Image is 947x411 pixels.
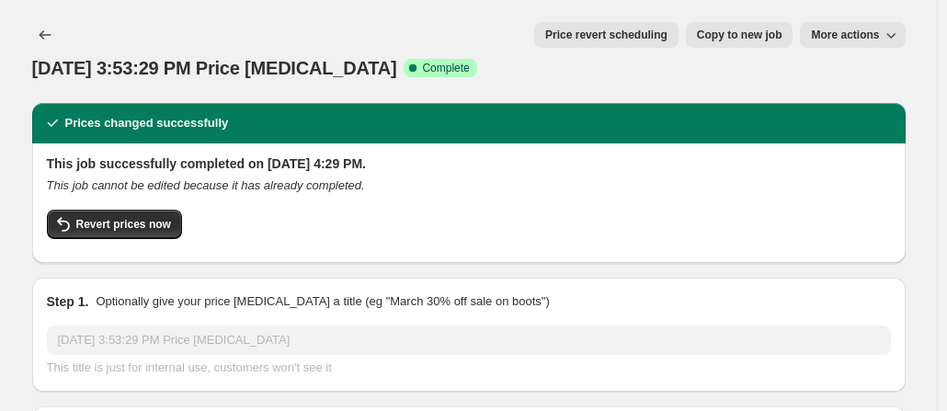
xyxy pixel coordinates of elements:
[697,28,782,42] span: Copy to new job
[811,28,879,42] span: More actions
[96,292,549,311] p: Optionally give your price [MEDICAL_DATA] a title (eg "March 30% off sale on boots")
[47,178,365,192] i: This job cannot be edited because it has already completed.
[65,114,229,132] h2: Prices changed successfully
[32,58,397,78] span: [DATE] 3:53:29 PM Price [MEDICAL_DATA]
[47,154,891,173] h2: This job successfully completed on [DATE] 4:29 PM.
[47,360,332,374] span: This title is just for internal use, customers won't see it
[47,210,182,239] button: Revert prices now
[32,22,58,48] button: Price change jobs
[422,61,469,75] span: Complete
[800,22,905,48] button: More actions
[47,292,89,311] h2: Step 1.
[534,22,679,48] button: Price revert scheduling
[76,217,171,232] span: Revert prices now
[545,28,667,42] span: Price revert scheduling
[47,325,891,355] input: 30% off holiday sale
[686,22,793,48] button: Copy to new job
